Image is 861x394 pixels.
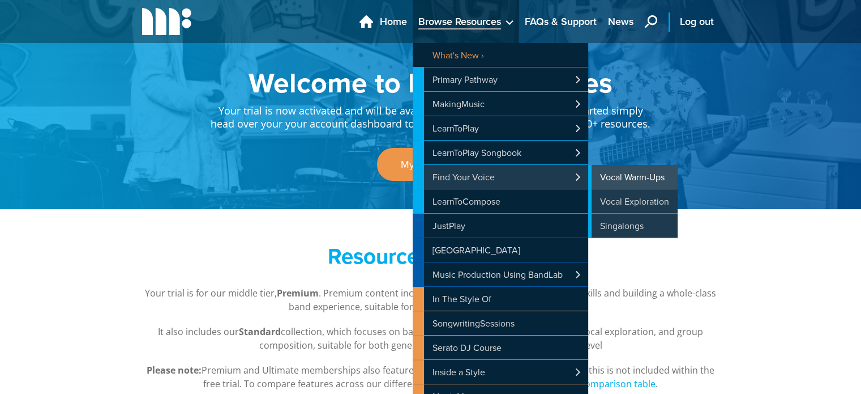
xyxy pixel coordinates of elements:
a: What's New › [413,43,588,67]
span: News [608,14,633,29]
a: LearnToPlay Songbook [413,141,588,164]
a: My Account [377,148,485,181]
a: Serato DJ Course [413,336,588,359]
a: JustPlay [413,214,588,238]
span: Log out [680,14,714,29]
strong: Standard [239,325,281,338]
p: It also includes our collection, which focuses on basic rhythm & pulse, instrumental skills, voca... [142,325,719,352]
a: LearnToCompose [413,189,588,213]
p: Your trial is for our middle tier, . Premium content includes resources for multi-instrumental sk... [142,286,719,313]
a: LearnToPlay [413,116,588,140]
span: FAQs & Support [525,14,597,29]
h1: Welcome to Musical Futures [210,68,652,96]
a: Primary Pathway [413,67,588,91]
a: MakingMusic [413,92,588,116]
strong: Premium [277,287,319,299]
a: Music Production Using BandLab [413,262,588,286]
a: SongwritingSessions [413,311,588,335]
a: Vocal Warm-Ups [588,165,678,189]
a: In The Style Of [413,287,588,311]
strong: Please note: [147,364,202,376]
a: Vocal Exploration [588,189,678,213]
a: Singalongs [588,214,678,238]
p: Your trial is now activated and will be available for the next . To get started simply head over ... [210,96,652,131]
span: Browse Resources [418,14,501,29]
a: comparison table [580,378,656,391]
a: [GEOGRAPHIC_DATA] [413,238,588,262]
a: Find Your Voice [413,165,588,189]
span: Home [380,14,407,29]
h2: Resource Collections [210,243,652,269]
p: Premium and Ultimate memberships also feature an optional login for students, however, this is no... [142,363,719,391]
a: Inside a Style [413,360,588,384]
